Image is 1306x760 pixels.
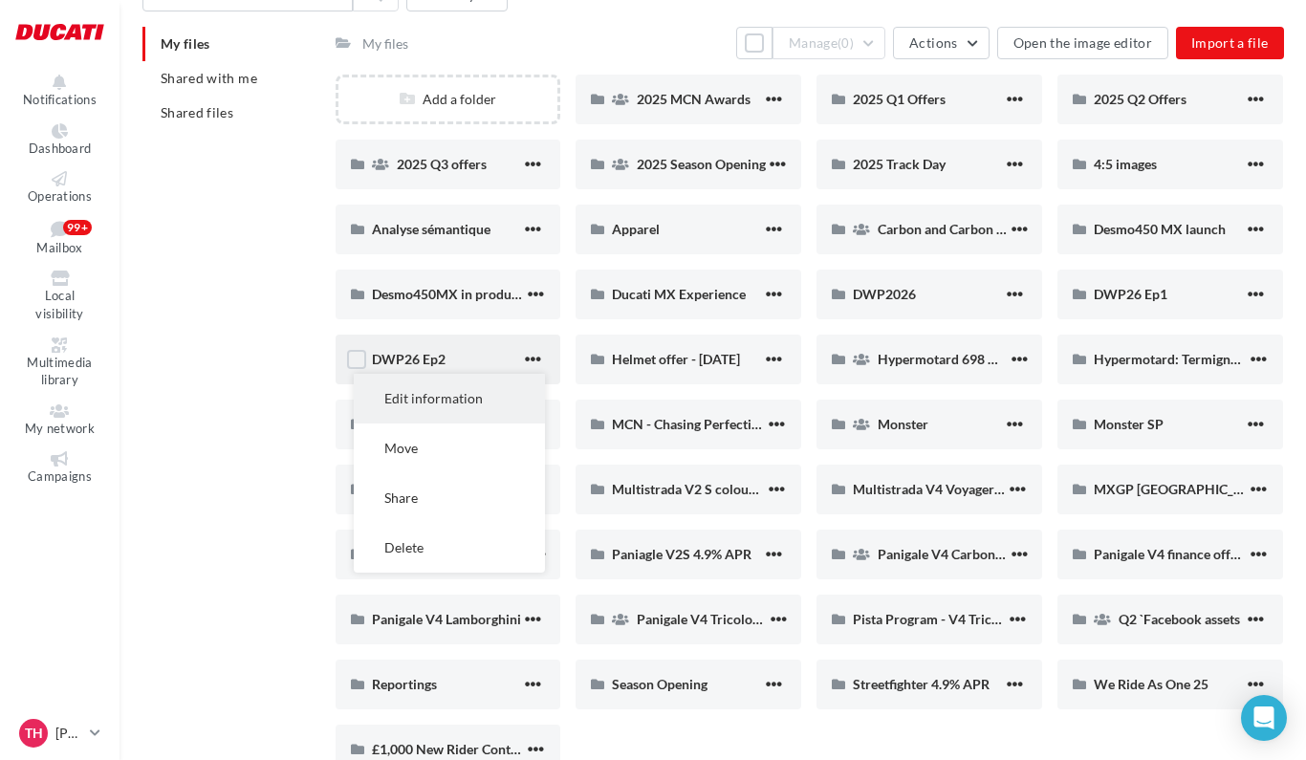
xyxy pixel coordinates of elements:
span: Monster [878,416,928,432]
a: Multimedia library [15,334,104,392]
a: Dashboard [15,119,104,161]
span: Helmet offer - [DATE] [612,351,740,367]
div: Add a folder [338,90,558,109]
div: 99+ [63,220,92,235]
span: 2025 Q1 Offers [853,91,946,107]
span: Shared with me [161,70,257,86]
span: DWP26 Ep1 [1094,286,1167,302]
button: Delete [354,523,545,573]
a: Local visibility [15,267,104,325]
button: Move [354,423,545,473]
button: Manage(0) [773,27,885,59]
button: Notifications [15,71,104,112]
span: Dashboard [29,141,92,156]
span: Local visibility [35,289,83,322]
span: Analyse sémantique [372,221,490,237]
span: 2025 Season Opening [637,156,766,172]
span: DWP26 Ep2 [372,351,446,367]
span: Ducati MX Experience [612,286,746,302]
span: Panigale V4 Lamborghini [372,611,521,627]
button: Edit information [354,374,545,423]
span: We Ride As One 25 [1094,676,1208,692]
button: Actions [893,27,989,59]
span: Q2 `Facebook assets [1119,611,1240,627]
span: Import a file [1191,34,1269,51]
span: Paniagle V2S 4.9% APR [612,546,751,562]
span: Operations [28,188,92,204]
span: TH [25,724,43,743]
span: (0) [838,35,854,51]
span: Multimedia library [27,355,92,388]
a: TH [PERSON_NAME] [15,715,104,751]
button: Open the image editor [997,27,1168,59]
span: Panigale V4 Carbon & Carbon Pro Trims [878,546,1116,562]
span: Desmo450 MX launch [1094,221,1226,237]
span: Pista Program - V4 Tricolore [853,611,1023,627]
div: My files [362,34,408,54]
span: Mailbox [36,240,82,255]
button: Import a file [1176,27,1284,59]
span: Reportings [372,676,437,692]
span: Campaigns [28,468,92,484]
span: My network [25,421,95,436]
a: Mailbox 99+ [15,216,104,260]
a: Operations [15,167,104,208]
span: Notifications [23,92,97,107]
span: Monster SP [1094,416,1164,432]
a: My network [15,400,104,441]
span: Streetfighter 4.9% APR [853,676,990,692]
span: 2025 Q2 Offers [1094,91,1186,107]
span: Multistrada V4 Voyagers contest [853,481,1047,497]
div: Open Intercom Messenger [1241,695,1287,741]
a: Campaigns [15,447,104,489]
span: Season Opening [612,676,707,692]
span: Actions [909,34,957,51]
span: Desmo450MX in production [372,286,542,302]
span: Hypermotard: Termignoni offer [1094,351,1282,367]
span: 2025 MCN Awards [637,91,751,107]
span: 4:5 images [1094,156,1157,172]
span: My files [161,35,210,52]
span: Multistrada V2 S colour options [612,481,802,497]
span: MCN - Chasing Perfection [612,416,767,432]
span: Panigale V4 finance offer Q2 [1094,546,1264,562]
span: 2025 Q3 offers [397,156,487,172]
span: MXGP [GEOGRAPHIC_DATA] [1094,481,1272,497]
button: Share [354,473,545,523]
span: Carbon and Carbon Pro trims [878,221,1053,237]
span: Hypermotard 698 Mon [878,351,1015,367]
p: [PERSON_NAME] [55,724,82,743]
span: Apparel [612,221,660,237]
span: Panigale V4 Tricolore [GEOGRAPHIC_DATA] [637,611,903,627]
span: £1,000 New Rider Contribution [372,741,559,757]
span: DWP2026 [853,286,916,302]
span: Shared files [161,104,233,120]
span: 2025 Track Day [853,156,946,172]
